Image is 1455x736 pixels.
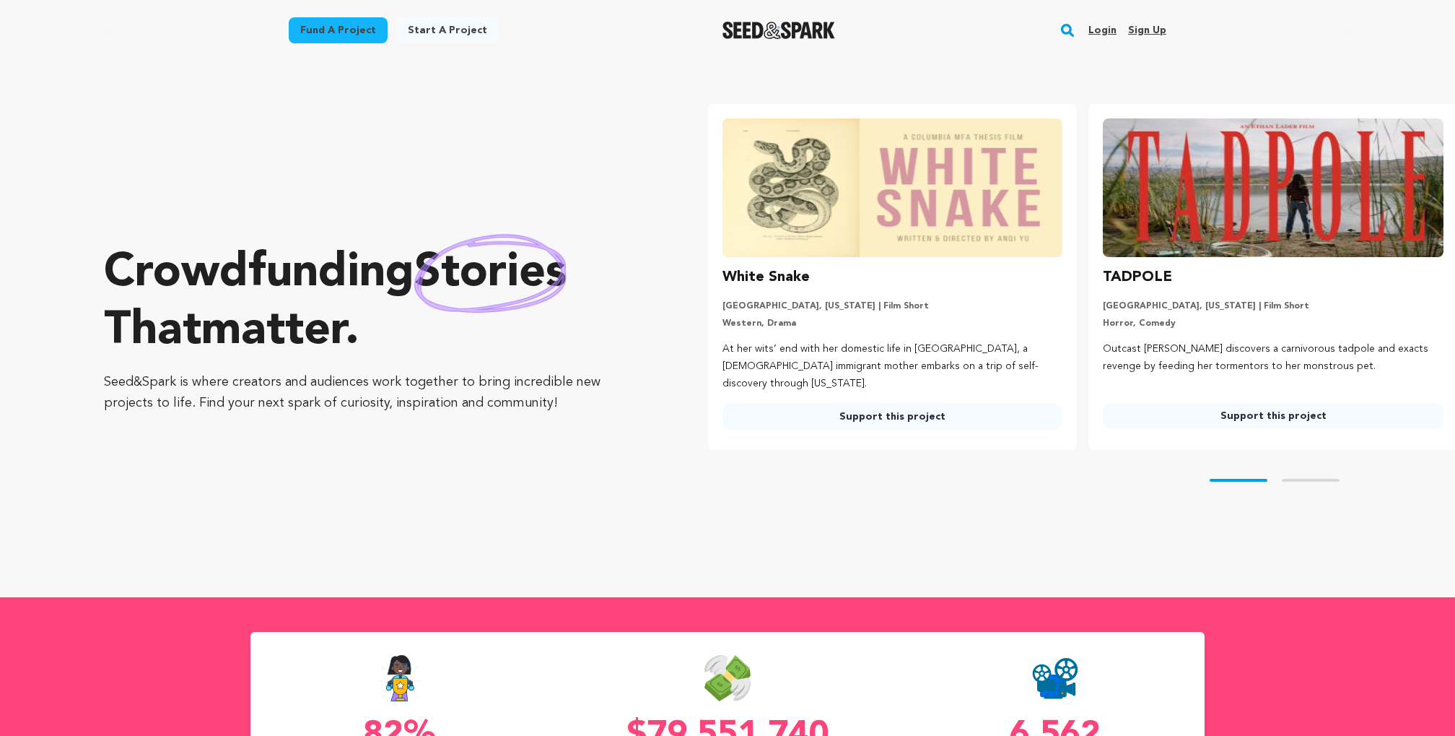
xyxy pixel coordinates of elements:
[396,17,499,43] a: Start a project
[1103,266,1172,289] h3: TADPOLE
[289,17,388,43] a: Fund a project
[1088,19,1117,42] a: Login
[722,118,1063,257] img: White Snake image
[722,404,1063,430] a: Support this project
[1032,655,1078,701] img: Seed&Spark Projects Created Icon
[1103,300,1443,312] p: [GEOGRAPHIC_DATA], [US_STATE] | Film Short
[1103,341,1443,376] p: Outcast [PERSON_NAME] discovers a carnivorous tadpole and exacts revenge by feeding her tormentor...
[104,245,650,360] p: Crowdfunding that .
[722,341,1063,392] p: At her wits’ end with her domestic life in [GEOGRAPHIC_DATA], a [DEMOGRAPHIC_DATA] immigrant moth...
[377,655,422,701] img: Seed&Spark Success Rate Icon
[104,372,650,414] p: Seed&Spark is where creators and audiences work together to bring incredible new projects to life...
[704,655,751,701] img: Seed&Spark Money Raised Icon
[1128,19,1166,42] a: Sign up
[201,308,345,355] span: matter
[1103,403,1443,429] a: Support this project
[1103,318,1443,329] p: Horror, Comedy
[414,234,567,313] img: hand sketched image
[722,266,810,289] h3: White Snake
[722,318,1063,329] p: Western, Drama
[722,22,836,39] a: Seed&Spark Homepage
[722,300,1063,312] p: [GEOGRAPHIC_DATA], [US_STATE] | Film Short
[722,22,836,39] img: Seed&Spark Logo Dark Mode
[1103,118,1443,257] img: TADPOLE image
